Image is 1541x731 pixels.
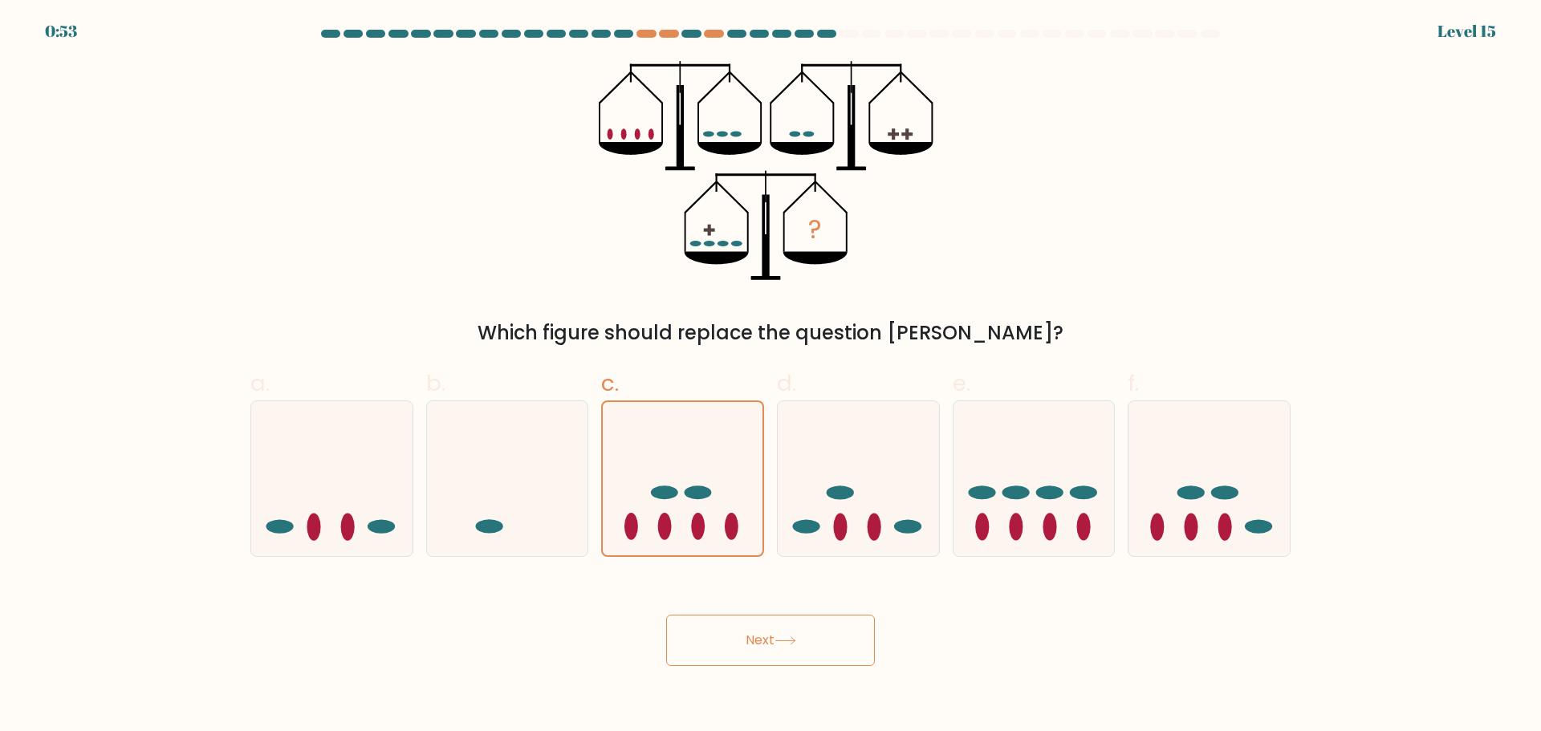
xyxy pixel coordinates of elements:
[601,368,619,399] span: c.
[777,368,796,399] span: d.
[953,368,970,399] span: e.
[260,319,1281,347] div: Which figure should replace the question [PERSON_NAME]?
[666,615,875,666] button: Next
[809,211,823,247] tspan: ?
[426,368,445,399] span: b.
[45,19,77,43] div: 0:53
[250,368,270,399] span: a.
[1437,19,1496,43] div: Level 15
[1128,368,1139,399] span: f.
